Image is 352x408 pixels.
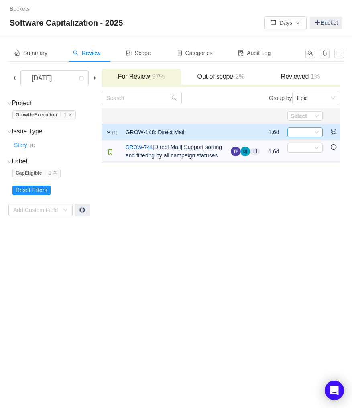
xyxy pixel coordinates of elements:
i: icon: profile [177,50,182,56]
h3: Reviewed [265,73,336,81]
i: icon: down [7,129,12,134]
h3: Project [12,99,101,107]
td: [Direct Mail] Support sorting and filtering by all campaign statuses [122,140,227,163]
span: expand [106,129,112,135]
i: icon: down [331,96,336,101]
div: [DATE] [25,71,60,86]
button: Story [12,139,30,151]
span: Summary [14,50,47,56]
td: GROW-148: Direct Mail [122,124,227,140]
aui-badge: +1 [250,148,260,155]
span: Review [73,50,100,56]
button: icon: menu [334,49,344,58]
a: Bucket [310,17,342,29]
span: 97% [150,73,165,80]
img: TF [231,147,240,156]
i: icon: down [7,101,12,106]
strong: Growth-Execution [16,112,57,118]
img: 10315 [107,149,114,155]
span: Categories [177,50,213,56]
i: icon: minus-circle [331,144,336,150]
h3: Issue Type [12,127,101,135]
i: icon: calendar [79,76,84,82]
span: 1 [49,170,51,176]
button: icon: team [305,49,315,58]
i: icon: down [314,114,319,119]
h3: Out of scope [185,73,256,81]
span: Software Capitalization - 2025 [10,16,128,29]
div: Add Custom Field [13,206,59,214]
span: 1 [64,112,67,118]
i: icon: close [53,171,57,175]
div: Group by [221,92,340,104]
h3: Label [12,157,101,165]
span: Scope [126,50,151,56]
i: icon: down [314,130,319,135]
a: GROW-741 [126,143,153,151]
h3: For Review [106,73,177,81]
div: Open Intercom Messenger [325,381,344,400]
i: icon: home [14,50,20,56]
span: 1% [309,73,320,80]
td: 1.6d [264,124,283,140]
i: icon: minus-circle [331,129,336,134]
i: icon: search [73,50,79,56]
td: 1.6d [264,140,283,163]
i: icon: down [314,145,319,151]
button: icon: calendarDaysicon: down [264,16,307,29]
small: (1) [112,130,118,135]
strong: CapEligible [16,170,42,176]
i: icon: audit [238,50,244,56]
i: icon: search [171,95,177,101]
img: DJ [240,147,250,156]
div: Select [291,112,309,120]
i: icon: close [68,113,72,117]
span: 2% [233,73,244,80]
button: Reset Filters [12,186,51,195]
small: (1) [30,143,35,148]
a: Buckets [10,6,30,12]
input: Search [102,92,182,104]
i: icon: down [7,159,12,164]
div: Epic [297,92,308,104]
i: icon: down [63,208,68,213]
i: icon: control [126,50,132,56]
button: icon: bell [320,49,330,58]
span: Audit Log [238,50,271,56]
